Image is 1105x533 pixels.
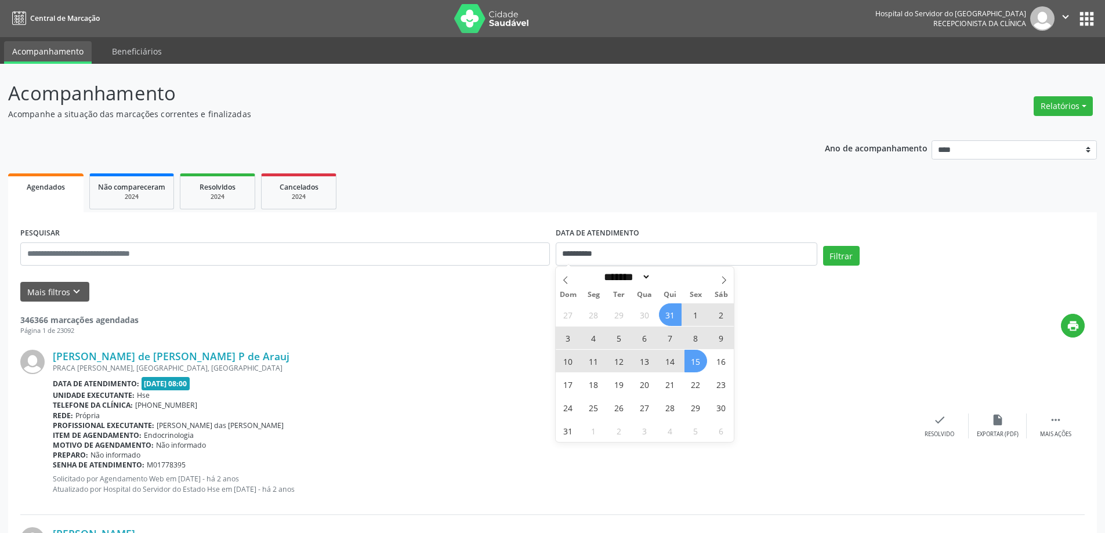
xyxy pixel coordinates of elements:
[684,373,707,396] span: Agosto 22, 2025
[683,291,708,299] span: Sex
[20,326,139,336] div: Página 1 de 23092
[977,430,1019,438] div: Exportar (PDF)
[608,419,631,442] span: Setembro 2, 2025
[991,414,1004,426] i: insert_drive_file
[200,182,236,192] span: Resolvidos
[53,363,911,373] div: PRACA [PERSON_NAME], [GEOGRAPHIC_DATA], [GEOGRAPHIC_DATA]
[710,350,733,372] span: Agosto 16, 2025
[75,411,100,420] span: Própria
[710,327,733,349] span: Agosto 9, 2025
[189,193,247,201] div: 2024
[684,396,707,419] span: Agosto 29, 2025
[137,390,150,400] span: Hse
[825,140,928,155] p: Ano de acompanhamento
[142,377,190,390] span: [DATE] 08:00
[659,396,682,419] span: Agosto 28, 2025
[875,9,1026,19] div: Hospital do Servidor do [GEOGRAPHIC_DATA]
[557,419,579,442] span: Agosto 31, 2025
[582,350,605,372] span: Agosto 11, 2025
[633,327,656,349] span: Agosto 6, 2025
[557,373,579,396] span: Agosto 17, 2025
[823,246,860,266] button: Filtrar
[633,419,656,442] span: Setembro 3, 2025
[1049,414,1062,426] i: 
[659,327,682,349] span: Agosto 7, 2025
[1040,430,1071,438] div: Mais ações
[684,350,707,372] span: Agosto 15, 2025
[53,430,142,440] b: Item de agendamento:
[557,303,579,326] span: Julho 27, 2025
[53,350,289,362] a: [PERSON_NAME] de [PERSON_NAME] P de Arauj
[633,350,656,372] span: Agosto 13, 2025
[144,430,194,440] span: Endocrinologia
[98,193,165,201] div: 2024
[1030,6,1055,31] img: img
[651,271,689,283] input: Year
[20,314,139,325] strong: 346366 marcações agendadas
[659,350,682,372] span: Agosto 14, 2025
[710,303,733,326] span: Agosto 2, 2025
[53,460,144,470] b: Senha de atendimento:
[608,396,631,419] span: Agosto 26, 2025
[157,420,284,430] span: [PERSON_NAME] das [PERSON_NAME]
[633,303,656,326] span: Julho 30, 2025
[1067,320,1079,332] i: print
[556,291,581,299] span: Dom
[684,419,707,442] span: Setembro 5, 2025
[557,327,579,349] span: Agosto 3, 2025
[557,350,579,372] span: Agosto 10, 2025
[53,400,133,410] b: Telefone da clínica:
[582,303,605,326] span: Julho 28, 2025
[53,440,154,450] b: Motivo de agendamento:
[53,420,154,430] b: Profissional executante:
[53,379,139,389] b: Data de atendimento:
[633,373,656,396] span: Agosto 20, 2025
[1055,6,1077,31] button: 
[4,41,92,64] a: Acompanhamento
[659,373,682,396] span: Agosto 21, 2025
[582,419,605,442] span: Setembro 1, 2025
[608,373,631,396] span: Agosto 19, 2025
[582,327,605,349] span: Agosto 4, 2025
[53,450,88,460] b: Preparo:
[582,396,605,419] span: Agosto 25, 2025
[659,419,682,442] span: Setembro 4, 2025
[53,411,73,420] b: Rede:
[581,291,606,299] span: Seg
[98,182,165,192] span: Não compareceram
[90,450,140,460] span: Não informado
[710,373,733,396] span: Agosto 23, 2025
[1059,10,1072,23] i: 
[933,414,946,426] i: check
[606,291,632,299] span: Ter
[608,303,631,326] span: Julho 29, 2025
[557,396,579,419] span: Agosto 24, 2025
[1061,314,1085,338] button: print
[608,327,631,349] span: Agosto 5, 2025
[582,373,605,396] span: Agosto 18, 2025
[633,396,656,419] span: Agosto 27, 2025
[70,285,83,298] i: keyboard_arrow_down
[684,303,707,326] span: Agosto 1, 2025
[20,350,45,374] img: img
[632,291,657,299] span: Qua
[20,282,89,302] button: Mais filtroskeyboard_arrow_down
[684,327,707,349] span: Agosto 8, 2025
[135,400,197,410] span: [PHONE_NUMBER]
[20,224,60,242] label: PESQUISAR
[8,79,770,108] p: Acompanhamento
[710,396,733,419] span: Agosto 30, 2025
[1034,96,1093,116] button: Relatórios
[708,291,734,299] span: Sáb
[30,13,100,23] span: Central de Marcação
[933,19,1026,28] span: Recepcionista da clínica
[925,430,954,438] div: Resolvido
[659,303,682,326] span: Julho 31, 2025
[8,9,100,28] a: Central de Marcação
[710,419,733,442] span: Setembro 6, 2025
[27,182,65,192] span: Agendados
[600,271,651,283] select: Month
[53,474,911,494] p: Solicitado por Agendamento Web em [DATE] - há 2 anos Atualizado por Hospital do Servidor do Estad...
[657,291,683,299] span: Qui
[556,224,639,242] label: DATA DE ATENDIMENTO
